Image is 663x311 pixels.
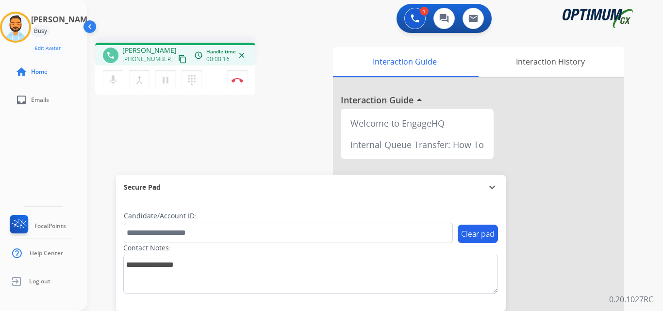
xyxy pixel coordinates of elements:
img: avatar [2,14,29,41]
div: Interaction History [476,47,624,77]
div: Welcome to EngageHQ [345,113,490,134]
div: Interaction Guide [333,47,476,77]
div: Internal Queue Transfer: How To [345,134,490,155]
mat-icon: home [16,66,27,78]
span: Help Center [30,249,63,257]
h3: [PERSON_NAME] [31,14,94,25]
span: Emails [31,96,49,104]
mat-icon: expand_more [486,181,498,193]
button: Clear pad [458,225,498,243]
span: [PERSON_NAME] [122,46,177,55]
mat-icon: mic [107,74,119,86]
div: Busy [31,25,50,37]
mat-icon: access_time [194,51,203,60]
span: [PHONE_NUMBER] [122,55,173,63]
span: Home [31,68,48,76]
mat-icon: close [237,51,246,60]
img: control [232,78,243,82]
span: 00:00:16 [206,55,230,63]
button: Edit Avatar [31,43,65,54]
label: Candidate/Account ID: [124,211,197,221]
mat-icon: phone [106,51,115,60]
span: Handle time [206,48,236,55]
span: FocalPoints [34,222,66,230]
mat-icon: pause [160,74,171,86]
mat-icon: inbox [16,94,27,106]
p: 0.20.1027RC [609,294,653,305]
label: Contact Notes: [123,243,171,253]
a: FocalPoints [8,215,66,237]
div: 1 [420,7,429,16]
mat-icon: merge_type [133,74,145,86]
mat-icon: dialpad [186,74,198,86]
mat-icon: content_copy [178,55,187,64]
span: Secure Pad [124,182,161,192]
span: Log out [29,278,50,285]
